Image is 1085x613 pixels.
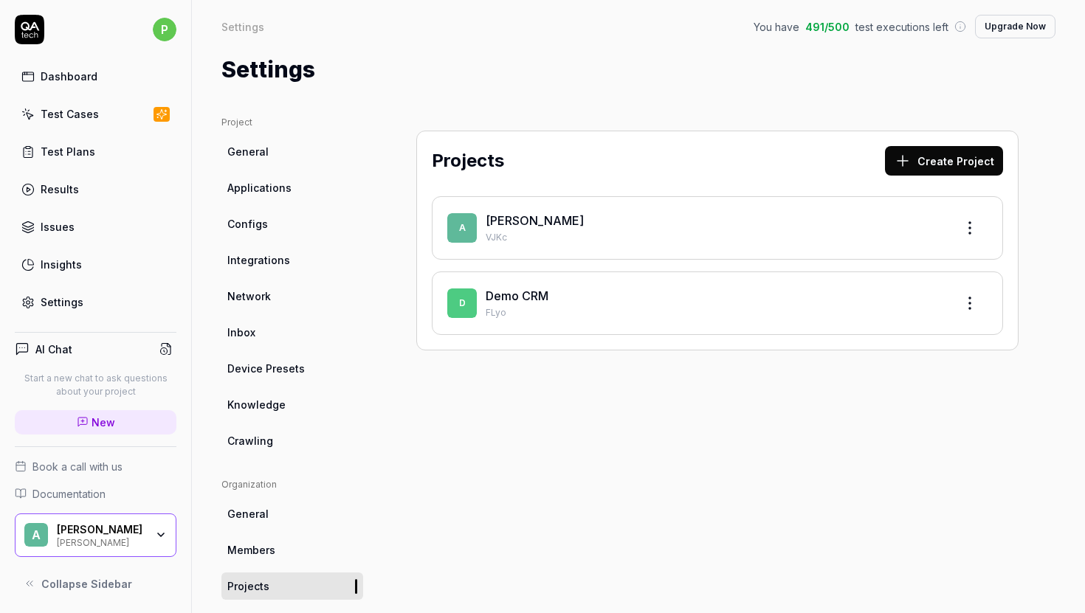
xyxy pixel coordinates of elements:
[221,174,363,201] a: Applications
[221,391,363,418] a: Knowledge
[15,137,176,166] a: Test Plans
[221,536,363,564] a: Members
[221,53,315,86] h1: Settings
[41,181,79,197] div: Results
[41,294,83,310] div: Settings
[227,578,269,594] span: Projects
[227,216,268,232] span: Configs
[41,576,132,592] span: Collapse Sidebar
[32,486,106,502] span: Documentation
[885,146,1003,176] button: Create Project
[15,212,176,241] a: Issues
[15,372,176,398] p: Start a new chat to ask questions about your project
[41,257,82,272] div: Insights
[221,500,363,527] a: General
[221,355,363,382] a: Device Presets
[221,572,363,600] a: Projects
[57,536,145,547] div: [PERSON_NAME]
[15,175,176,204] a: Results
[227,397,286,412] span: Knowledge
[227,542,275,558] span: Members
[15,410,176,434] a: New
[486,213,584,228] a: [PERSON_NAME]
[754,19,799,35] span: You have
[805,19,850,35] span: 491 / 500
[41,144,95,159] div: Test Plans
[227,288,271,304] span: Network
[432,148,504,174] h2: Projects
[221,319,363,346] a: Inbox
[227,325,255,340] span: Inbox
[35,342,72,357] h4: AI Chat
[227,361,305,376] span: Device Presets
[15,513,176,558] button: A[PERSON_NAME][PERSON_NAME]
[975,15,1055,38] button: Upgrade Now
[15,288,176,316] a: Settings
[57,523,145,536] div: Avery
[227,180,292,195] span: Applications
[227,506,269,522] span: General
[447,288,477,318] span: D
[24,523,48,547] span: A
[227,433,273,449] span: Crawling
[92,415,115,430] span: New
[15,62,176,91] a: Dashboard
[221,116,363,129] div: Project
[486,306,943,319] p: FLyo
[221,478,363,491] div: Organization
[227,144,269,159] span: General
[221,246,363,274] a: Integrations
[221,138,363,165] a: General
[15,486,176,502] a: Documentation
[15,250,176,279] a: Insights
[855,19,948,35] span: test executions left
[153,15,176,44] button: p
[41,106,99,122] div: Test Cases
[227,252,290,268] span: Integrations
[486,231,943,244] p: VJKc
[15,569,176,598] button: Collapse Sidebar
[486,288,548,303] a: Demo CRM
[221,19,264,34] div: Settings
[153,18,176,41] span: p
[221,427,363,454] a: Crawling
[41,69,97,84] div: Dashboard
[15,100,176,128] a: Test Cases
[447,213,477,243] span: A
[221,210,363,238] a: Configs
[41,219,75,235] div: Issues
[32,459,123,474] span: Book a call with us
[15,459,176,474] a: Book a call with us
[221,283,363,310] a: Network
